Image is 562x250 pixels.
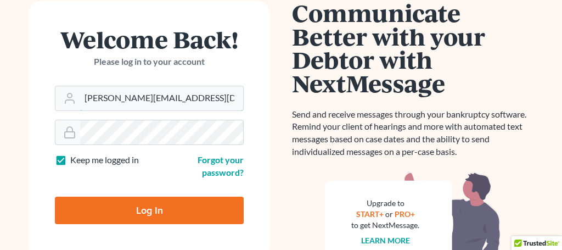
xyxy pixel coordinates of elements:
[292,108,533,158] p: Send and receive messages through your bankruptcy software. Remind your client of hearings and mo...
[351,198,419,209] div: Upgrade to
[70,154,139,166] label: Keep me logged in
[55,27,244,51] h1: Welcome Back!
[395,209,415,219] a: PRO+
[198,154,244,177] a: Forgot your password?
[80,86,243,110] input: Email Address
[361,236,410,245] a: Learn more
[356,209,384,219] a: START+
[55,55,244,68] p: Please log in to your account
[385,209,393,219] span: or
[292,1,533,95] h1: Communicate Better with your Debtor with NextMessage
[351,220,419,231] div: to get NextMessage.
[55,197,244,224] input: Log In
